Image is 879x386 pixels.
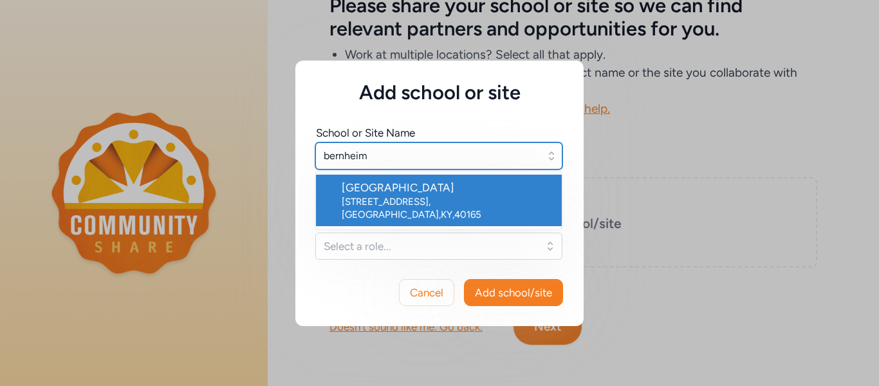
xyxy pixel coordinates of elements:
div: School or Site Name [316,125,415,140]
div: [STREET_ADDRESS] , [GEOGRAPHIC_DATA] , KY , 40165 [342,195,551,221]
button: Cancel [399,279,454,306]
h5: Add school or site [316,81,563,104]
button: Add school/site [464,279,563,306]
div: [GEOGRAPHIC_DATA] [342,180,551,195]
span: Add school/site [475,285,552,300]
span: Select a role... [324,238,536,254]
input: Enter school name... [315,142,562,169]
button: Select a role... [315,233,562,260]
span: Cancel [410,285,443,300]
